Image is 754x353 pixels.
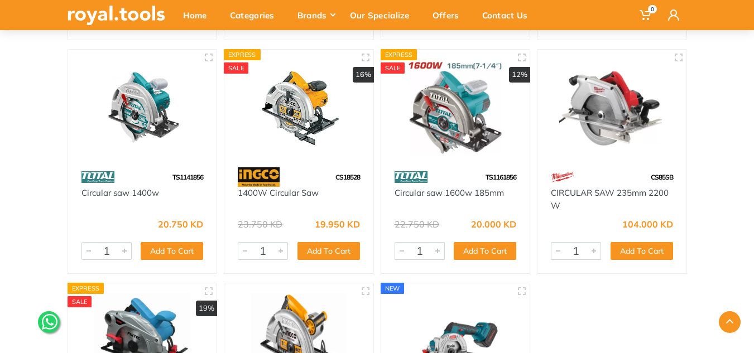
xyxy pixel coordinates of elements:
a: Circular saw 1600w 185mm [395,187,504,198]
div: Home [175,3,222,27]
div: Brands [290,3,342,27]
div: Express [68,283,104,294]
div: Offers [425,3,474,27]
img: 86.webp [81,167,115,187]
div: Express [381,49,417,60]
button: Add To Cart [611,242,673,260]
button: Add To Cart [297,242,360,260]
span: TS1161856 [486,173,516,181]
span: 0 [648,5,657,13]
img: Royal Tools - Circular saw 1400w [78,60,207,156]
div: 23.750 KD [238,220,282,229]
img: Royal Tools - Circular saw 1600w 185mm [391,60,520,156]
div: Express [224,49,261,60]
div: Our Specialize [342,3,425,27]
img: 68.webp [551,167,574,187]
div: 20.000 KD [471,220,516,229]
img: Royal Tools - CIRCULAR SAW 235mm 2200 W [548,60,676,156]
span: TS1141856 [172,173,203,181]
div: SALE [68,296,92,307]
img: royal.tools Logo [68,6,165,25]
div: 22.750 KD [395,220,439,229]
img: Royal Tools - 1400W Circular Saw [234,60,363,156]
div: SALE [224,62,248,74]
div: SALE [381,62,405,74]
div: 19% [196,301,217,316]
span: CS18528 [335,173,360,181]
div: Contact Us [474,3,543,27]
a: Circular saw 1400w [81,187,159,198]
div: 20.750 KD [158,220,203,229]
img: 86.webp [395,167,428,187]
div: 16% [353,67,374,83]
span: CS85SB [651,173,673,181]
button: Add To Cart [454,242,516,260]
div: Categories [222,3,290,27]
button: Add To Cart [141,242,203,260]
a: 1400W Circular Saw [238,187,319,198]
div: new [381,283,405,294]
div: 12% [509,67,530,83]
img: 91.webp [238,167,280,187]
a: CIRCULAR SAW 235mm 2200 W [551,187,669,211]
div: 19.950 KD [315,220,360,229]
div: 104.000 KD [622,220,673,229]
